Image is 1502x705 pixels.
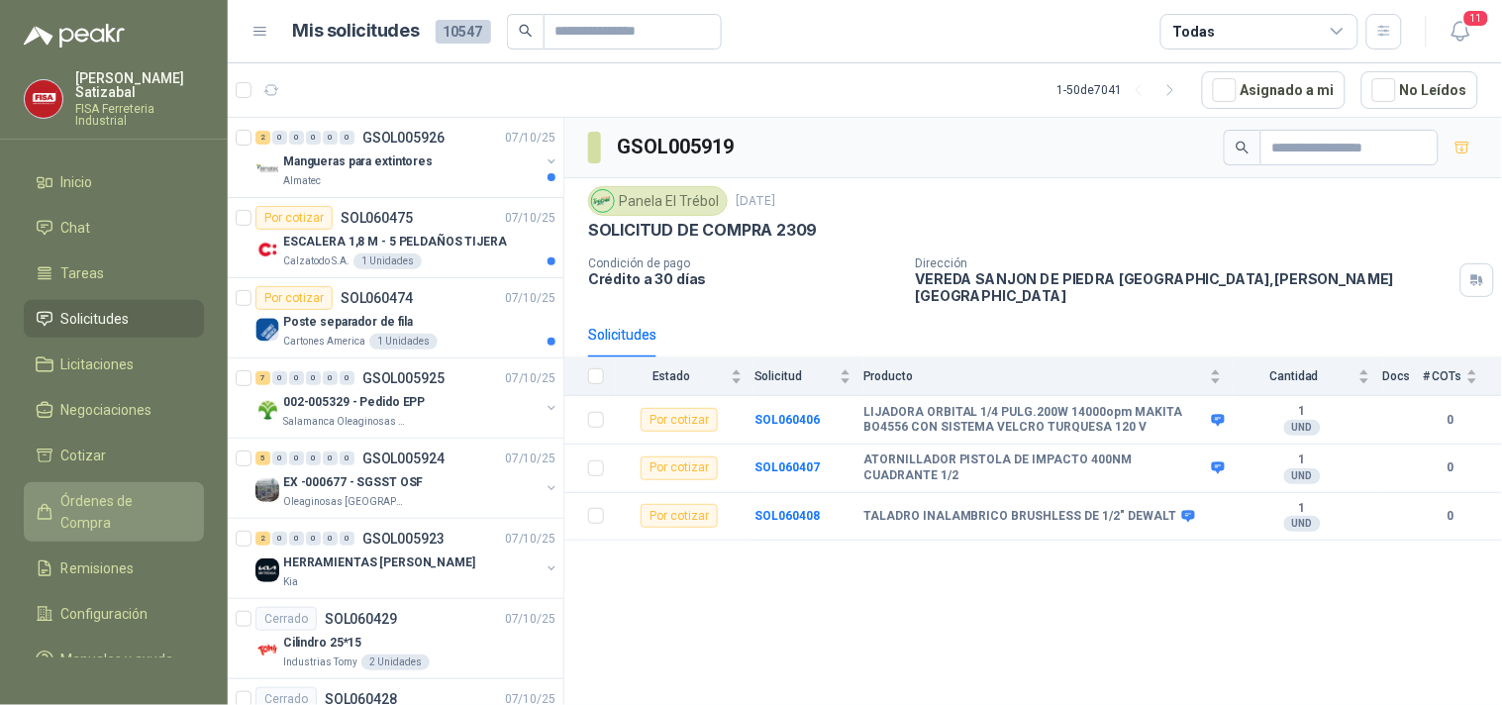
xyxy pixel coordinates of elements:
p: SOLICITUD DE COMPRA 2309 [588,220,818,241]
p: VEREDA SANJON DE PIEDRA [GEOGRAPHIC_DATA] , [PERSON_NAME][GEOGRAPHIC_DATA] [916,270,1452,304]
div: 2 Unidades [361,655,430,670]
a: Inicio [24,163,204,201]
p: Salamanca Oleaginosas SAS [283,414,408,430]
img: Company Logo [255,157,279,181]
img: Company Logo [592,190,614,212]
div: 2 [255,532,270,546]
span: 10547 [436,20,491,44]
div: 0 [323,452,338,465]
div: 0 [340,532,354,546]
img: Company Logo [255,318,279,342]
div: UND [1284,420,1321,436]
span: Chat [61,217,91,239]
p: Dirección [916,256,1452,270]
th: # COTs [1423,357,1502,396]
a: CerradoSOL06042907/10/25 Company LogoCilindro 25*15Industrias Tomy2 Unidades [228,599,563,679]
p: GSOL005925 [362,371,445,385]
div: Panela El Trébol [588,186,728,216]
b: TALADRO INALAMBRICO BRUSHLESS DE 1/2" DEWALT [863,509,1177,525]
p: Condición de pago [588,256,900,270]
a: Configuración [24,595,204,633]
div: UND [1284,516,1321,532]
div: 0 [272,532,287,546]
div: 2 [255,131,270,145]
img: Logo peakr [24,24,125,48]
a: 5 0 0 0 0 0 GSOL00592407/10/25 Company LogoEX -000677 - SGSST OSFOleaginosas [GEOGRAPHIC_DATA][PE... [255,447,559,510]
span: Inicio [61,171,93,193]
div: 0 [272,371,287,385]
a: SOL060406 [754,413,820,427]
span: Configuración [61,603,149,625]
a: Por cotizarSOL06047507/10/25 Company LogoESCALERA 1,8 M - 5 PELDAÑOS TIJERACalzatodo S.A.1 Unidades [228,198,563,278]
div: Por cotizar [641,456,718,480]
a: SOL060407 [754,460,820,474]
div: 0 [340,452,354,465]
p: HERRAMIENTAS [PERSON_NAME] [283,554,475,572]
p: FISA Ferreteria Industrial [75,103,204,127]
span: Solicitud [754,369,836,383]
div: 0 [289,371,304,385]
p: 07/10/25 [505,369,555,388]
div: 0 [306,371,321,385]
span: Remisiones [61,557,135,579]
div: 0 [306,532,321,546]
span: Órdenes de Compra [61,490,185,534]
a: Remisiones [24,550,204,587]
div: 7 [255,371,270,385]
div: 0 [289,131,304,145]
div: Todas [1173,21,1215,43]
a: Por cotizarSOL06047407/10/25 Company LogoPoste separador de filaCartones America1 Unidades [228,278,563,358]
div: 0 [289,452,304,465]
div: 0 [306,452,321,465]
a: Chat [24,209,204,247]
a: Manuales y ayuda [24,641,204,678]
p: [PERSON_NAME] Satizabal [75,71,204,99]
p: GSOL005926 [362,131,445,145]
b: 1 [1234,501,1370,517]
b: ATORNILLADOR PISTOLA DE IMPACTO 400NM CUADRANTE 1/2 [863,453,1207,483]
button: No Leídos [1361,71,1478,109]
a: 2 0 0 0 0 0 GSOL00592607/10/25 Company LogoMangueras para extintoresAlmatec [255,126,559,189]
th: Solicitud [754,357,863,396]
button: 11 [1443,14,1478,50]
p: Almatec [283,173,321,189]
span: Tareas [61,262,105,284]
h1: Mis solicitudes [293,17,420,46]
b: LIJADORA ORBITAL 1/4 PULG.200W 14000opm MAKITA BO4556 CON SISTEMA VELCRO TURQUESA 120 V [863,405,1207,436]
img: Company Logo [255,398,279,422]
span: 11 [1462,9,1490,28]
span: Negociaciones [61,399,152,421]
p: Kia [283,574,298,590]
b: 1 [1234,404,1370,420]
a: Solicitudes [24,300,204,338]
b: 0 [1423,411,1478,430]
div: UND [1284,468,1321,484]
span: Solicitudes [61,308,130,330]
p: SOL060429 [325,612,397,626]
p: GSOL005924 [362,452,445,465]
span: Estado [616,369,727,383]
p: Mangueras para extintores [283,152,433,171]
span: Cotizar [61,445,107,466]
a: Tareas [24,254,204,292]
a: SOL060408 [754,509,820,523]
th: Estado [616,357,754,396]
a: Negociaciones [24,391,204,429]
span: search [519,24,533,38]
div: 0 [306,131,321,145]
a: 7 0 0 0 0 0 GSOL00592507/10/25 Company Logo002-005329 - Pedido EPPSalamanca Oleaginosas SAS [255,366,559,430]
h3: GSOL005919 [617,132,737,162]
span: Manuales y ayuda [61,649,174,670]
p: 07/10/25 [505,129,555,148]
div: 0 [289,532,304,546]
p: GSOL005923 [362,532,445,546]
div: 0 [340,371,354,385]
div: 1 - 50 de 7041 [1057,74,1186,106]
div: 0 [323,371,338,385]
div: 0 [323,532,338,546]
a: Licitaciones [24,346,204,383]
div: 1 Unidades [369,334,438,350]
div: 0 [340,131,354,145]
